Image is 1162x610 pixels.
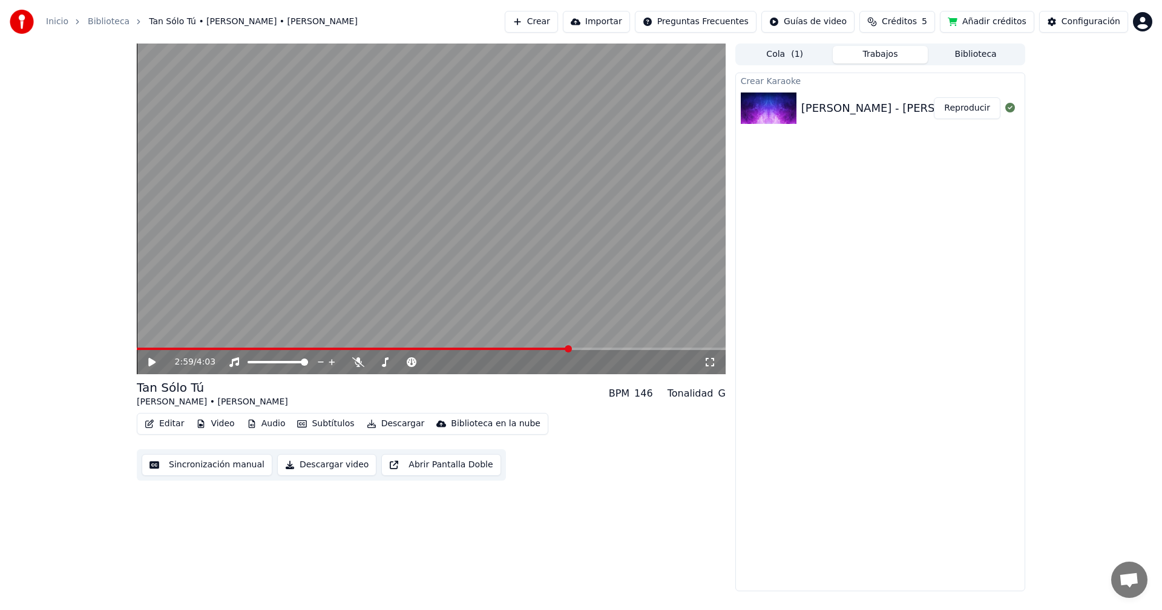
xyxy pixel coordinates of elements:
[197,356,215,368] span: 4:03
[1111,562,1147,598] a: Chat abierto
[142,454,272,476] button: Sincronización manual
[505,11,558,33] button: Crear
[292,415,359,432] button: Subtítulos
[737,46,833,63] button: Cola
[634,386,653,401] div: 146
[736,73,1025,88] div: Crear Karaoke
[563,11,630,33] button: Importar
[88,16,130,28] a: Biblioteca
[140,415,189,432] button: Editar
[801,100,1136,117] div: [PERSON_NAME] - [PERSON_NAME] (Live) ft. [PERSON_NAME]
[668,386,714,401] div: Tonalidad
[175,356,204,368] div: /
[761,11,855,33] button: Guías de video
[149,16,358,28] span: Tan Sólo Tú • [PERSON_NAME] • [PERSON_NAME]
[46,16,358,28] nav: breadcrumb
[833,46,928,63] button: Trabajos
[922,16,927,28] span: 5
[609,386,629,401] div: BPM
[1062,16,1120,28] div: Configuración
[718,386,725,401] div: G
[859,11,935,33] button: Créditos5
[928,46,1023,63] button: Biblioteca
[191,415,239,432] button: Video
[451,418,540,430] div: Biblioteca en la nube
[10,10,34,34] img: youka
[791,48,803,60] span: ( 1 )
[381,454,501,476] button: Abrir Pantalla Doble
[635,11,757,33] button: Preguntas Frecuentes
[137,396,288,408] div: [PERSON_NAME] • [PERSON_NAME]
[1039,11,1128,33] button: Configuración
[137,379,288,396] div: Tan Sólo Tú
[277,454,376,476] button: Descargar video
[940,11,1034,33] button: Añadir créditos
[362,415,430,432] button: Descargar
[882,16,917,28] span: Créditos
[242,415,290,432] button: Audio
[175,356,194,368] span: 2:59
[934,97,1000,119] button: Reproducir
[46,16,68,28] a: Inicio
